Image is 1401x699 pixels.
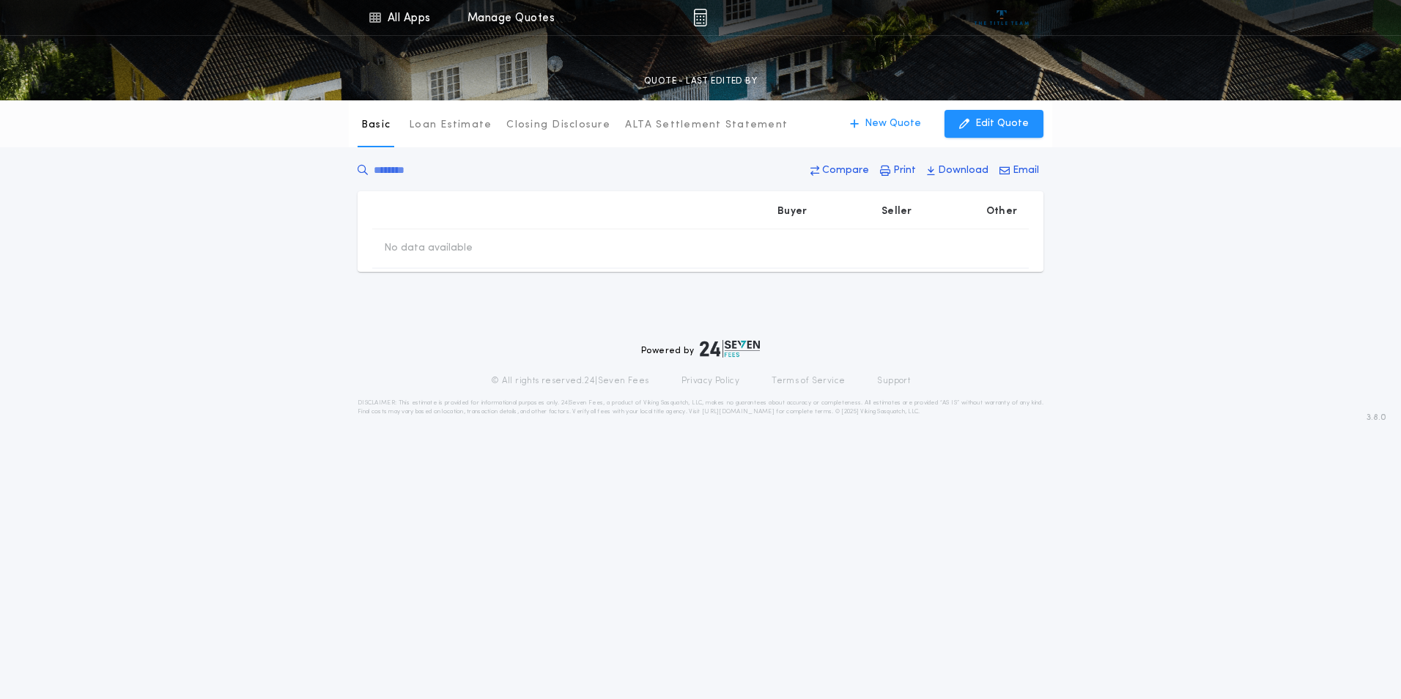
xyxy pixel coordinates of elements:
[1367,411,1386,424] span: 3.8.0
[625,118,788,133] p: ALTA Settlement Statement
[986,204,1017,219] p: Other
[409,118,492,133] p: Loan Estimate
[358,399,1043,416] p: DISCLAIMER: This estimate is provided for informational purposes only. 24|Seven Fees, a product o...
[693,9,707,26] img: img
[835,110,936,138] button: New Quote
[372,229,484,267] td: No data available
[491,375,649,387] p: © All rights reserved. 24|Seven Fees
[865,116,921,131] p: New Quote
[822,163,869,178] p: Compare
[700,340,760,358] img: logo
[995,158,1043,184] button: Email
[806,158,873,184] button: Compare
[975,116,1029,131] p: Edit Quote
[681,375,740,387] a: Privacy Policy
[881,204,912,219] p: Seller
[361,118,391,133] p: Basic
[877,375,910,387] a: Support
[975,10,1030,25] img: vs-icon
[777,204,807,219] p: Buyer
[938,163,988,178] p: Download
[893,163,916,178] p: Print
[1013,163,1039,178] p: Email
[702,409,775,415] a: [URL][DOMAIN_NAME]
[772,375,845,387] a: Terms of Service
[506,118,610,133] p: Closing Disclosure
[876,158,920,184] button: Print
[641,340,760,358] div: Powered by
[923,158,993,184] button: Download
[644,74,757,89] p: QUOTE - LAST EDITED BY
[945,110,1043,138] button: Edit Quote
